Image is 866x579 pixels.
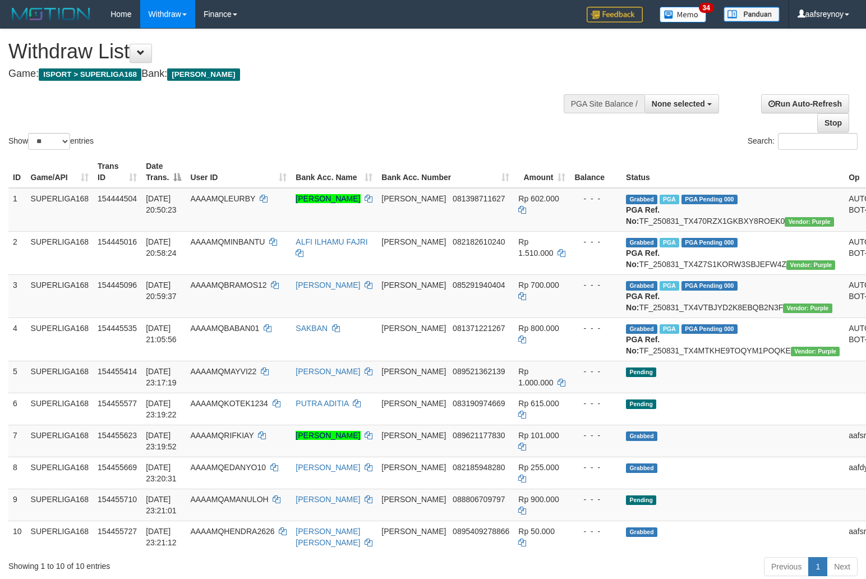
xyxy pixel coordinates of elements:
td: 8 [8,457,26,489]
a: 1 [808,557,827,576]
span: [PERSON_NAME] [381,527,446,536]
span: Copy 0895409278866 to clipboard [453,527,509,536]
span: None selected [652,99,705,108]
span: Pending [626,399,656,409]
span: Pending [626,495,656,505]
span: 154455727 [98,527,137,536]
span: [DATE] 23:21:01 [146,495,177,515]
span: AAAAMQAMANULOH [190,495,268,504]
span: Vendor URL: https://trx4.1velocity.biz [785,217,833,227]
td: TF_250831_TX4Z7S1KORW3SBJEFW4Z [621,231,844,274]
span: [DATE] 23:19:22 [146,399,177,419]
th: Trans ID: activate to sort column ascending [93,156,141,188]
td: 3 [8,274,26,318]
span: Rp 900.000 [518,495,559,504]
span: 154455669 [98,463,137,472]
span: 154445096 [98,281,137,289]
span: Marked by aafheankoy [660,324,679,334]
span: [PERSON_NAME] [167,68,239,81]
span: Grabbed [626,281,657,291]
h1: Withdraw List [8,40,566,63]
span: [PERSON_NAME] [381,463,446,472]
span: Pending [626,367,656,377]
div: - - - [574,193,617,204]
span: Grabbed [626,324,657,334]
img: Button%20Memo.svg [660,7,707,22]
span: PGA Pending [681,324,738,334]
div: - - - [574,366,617,377]
span: Vendor URL: https://trx4.1velocity.biz [791,347,840,356]
td: 4 [8,318,26,361]
a: Stop [817,113,849,132]
span: [DATE] 20:59:37 [146,281,177,301]
span: Rp 255.000 [518,463,559,472]
span: ISPORT > SUPERLIGA168 [39,68,141,81]
td: SUPERLIGA168 [26,457,94,489]
span: [PERSON_NAME] [381,495,446,504]
div: - - - [574,236,617,247]
td: SUPERLIGA168 [26,393,94,425]
div: Showing 1 to 10 of 10 entries [8,556,352,572]
a: [PERSON_NAME] [296,281,360,289]
span: Copy 082182610240 to clipboard [453,237,505,246]
span: [PERSON_NAME] [381,324,446,333]
div: - - - [574,279,617,291]
b: PGA Ref. No: [626,292,660,312]
span: [DATE] 20:50:23 [146,194,177,214]
span: AAAAMQBRAMOS12 [190,281,266,289]
span: 154444504 [98,194,137,203]
span: Copy 085291940404 to clipboard [453,281,505,289]
span: Rp 602.000 [518,194,559,203]
span: Grabbed [626,463,657,473]
span: [DATE] 23:19:52 [146,431,177,451]
span: Rp 50.000 [518,527,555,536]
a: ALFI ILHAMU FAJRI [296,237,367,246]
span: Marked by aafheankoy [660,281,679,291]
span: [PERSON_NAME] [381,431,446,440]
a: Next [827,557,858,576]
th: Game/API: activate to sort column ascending [26,156,94,188]
div: - - - [574,494,617,505]
span: Copy 082185948280 to clipboard [453,463,505,472]
span: [PERSON_NAME] [381,281,446,289]
td: TF_250831_TX4MTKHE9TOQYM1POQKE [621,318,844,361]
td: SUPERLIGA168 [26,425,94,457]
img: Feedback.jpg [587,7,643,22]
span: [PERSON_NAME] [381,367,446,376]
th: Balance [570,156,621,188]
span: Rp 700.000 [518,281,559,289]
span: [DATE] 23:20:31 [146,463,177,483]
span: [DATE] 23:17:19 [146,367,177,387]
td: TF_250831_TX4VTBJYD2K8EBQB2N3F [621,274,844,318]
td: SUPERLIGA168 [26,231,94,274]
td: 10 [8,521,26,553]
h4: Game: Bank: [8,68,566,80]
th: User ID: activate to sort column ascending [186,156,291,188]
span: Grabbed [626,195,657,204]
td: 9 [8,489,26,521]
td: 7 [8,425,26,457]
span: 154445535 [98,324,137,333]
span: Copy 081398711627 to clipboard [453,194,505,203]
span: [PERSON_NAME] [381,194,446,203]
span: 34 [699,3,714,13]
td: 2 [8,231,26,274]
span: Grabbed [626,238,657,247]
td: SUPERLIGA168 [26,188,94,232]
span: AAAAMQKOTEK1234 [190,399,268,408]
div: - - - [574,462,617,473]
td: SUPERLIGA168 [26,318,94,361]
a: [PERSON_NAME] [296,367,360,376]
th: ID [8,156,26,188]
span: Rp 615.000 [518,399,559,408]
a: [PERSON_NAME] [PERSON_NAME] [296,527,360,547]
span: 154455577 [98,399,137,408]
td: SUPERLIGA168 [26,489,94,521]
td: 1 [8,188,26,232]
b: PGA Ref. No: [626,249,660,269]
th: Bank Acc. Name: activate to sort column ascending [291,156,377,188]
a: [PERSON_NAME] [296,194,360,203]
input: Search: [778,133,858,150]
td: 6 [8,393,26,425]
span: Copy 089621177830 to clipboard [453,431,505,440]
